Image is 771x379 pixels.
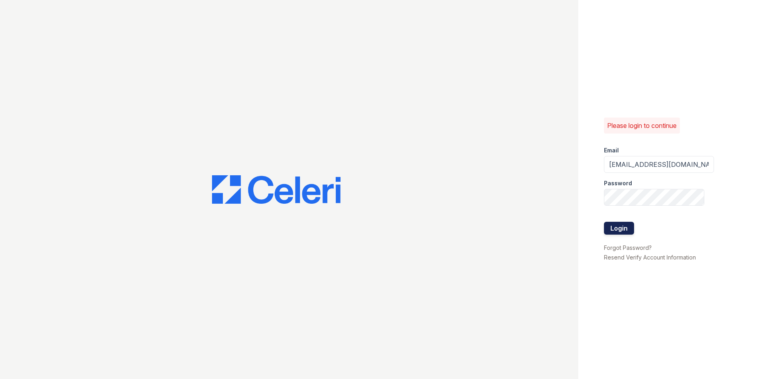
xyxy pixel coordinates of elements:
label: Email [604,146,619,154]
img: CE_Logo_Blue-a8612792a0a2168367f1c8372b55b34899dd931a85d93a1a3d3e32e68fde9ad4.png [212,175,341,204]
label: Password [604,179,632,187]
a: Resend Verify Account Information [604,254,696,261]
a: Forgot Password? [604,244,652,251]
button: Login [604,222,634,235]
p: Please login to continue [607,121,677,130]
